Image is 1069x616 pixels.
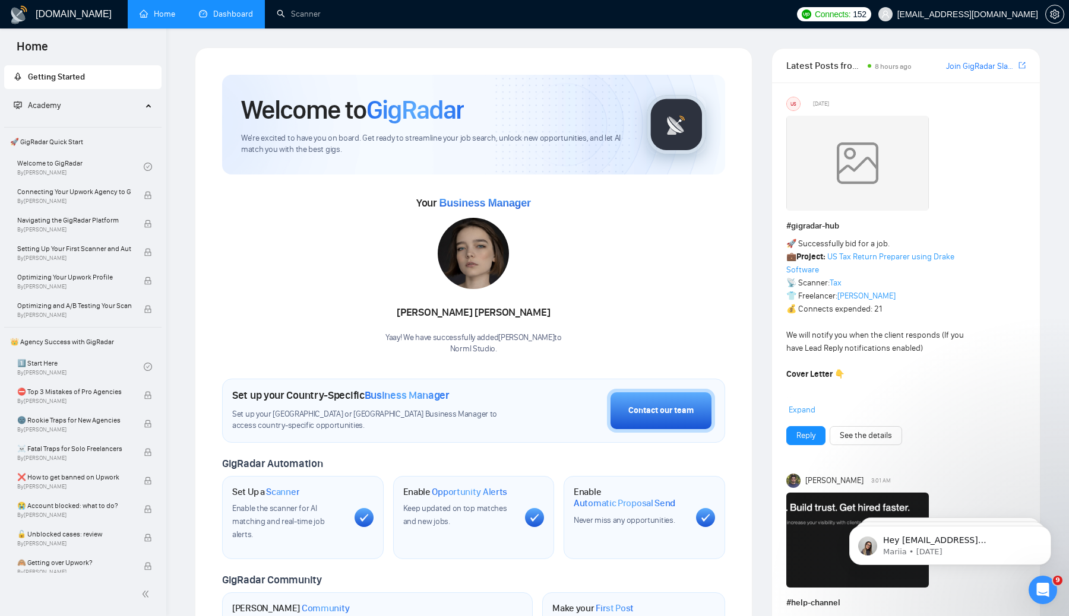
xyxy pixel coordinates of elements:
[385,303,562,323] div: [PERSON_NAME] [PERSON_NAME]
[552,602,634,614] h1: Make your
[840,429,892,442] a: See the details
[17,283,131,290] span: By [PERSON_NAME]
[875,62,912,71] span: 8 hours ago
[17,471,131,483] span: ❌ How to get banned on Upwork
[17,500,131,512] span: 😭 Account blocked: what to do?
[266,486,299,498] span: Scanner
[144,391,152,399] span: lock
[241,133,628,155] span: We're excited to have you on board. Get ready to streamline your job search, unlock new opportuni...
[607,389,715,433] button: Contact our team
[815,8,850,21] span: Connects:
[796,429,815,442] a: Reply
[17,255,131,262] span: By [PERSON_NAME]
[144,448,152,456] span: lock
[1045,9,1064,19] a: setting
[946,60,1016,73] a: Join GigRadar Slack Community
[786,116,929,211] img: weqQh+iSagEgQAAAABJRU5ErkJggg==
[17,226,131,233] span: By [PERSON_NAME]
[786,426,826,445] button: Reply
[787,97,800,110] div: US
[10,5,29,24] img: logo
[831,501,1069,584] iframe: Intercom notifications message
[232,602,350,614] h1: [PERSON_NAME]
[232,503,324,539] span: Enable the scanner for AI matching and real-time job alerts.
[14,101,22,109] span: fund-projection-screen
[385,344,562,355] p: Norml Studio .
[144,562,152,570] span: lock
[1029,576,1057,604] iframe: Intercom live chat
[144,163,152,171] span: check-circle
[786,220,1026,233] h1: # gigradar-hub
[596,602,634,614] span: First Post
[144,305,152,313] span: lock
[17,198,131,205] span: By [PERSON_NAME]
[144,363,152,371] span: check-circle
[786,58,864,73] span: Latest Posts from the GigRadar Community
[432,486,507,498] span: Opportunity Alerts
[144,191,152,199] span: lock
[277,9,321,19] a: searchScanner
[403,486,508,498] h1: Enable
[365,389,450,402] span: Business Manager
[17,443,131,455] span: ☠️ Fatal Traps for Solo Freelancers
[17,186,131,198] span: Connecting Your Upwork Agency to GigRadar
[871,475,891,486] span: 3:01 AM
[647,95,706,154] img: gigradar-logo.png
[17,243,131,255] span: Setting Up Your First Scanner and Auto-Bidder
[144,220,152,228] span: lock
[438,218,509,289] img: 1706121149071-multi-264.jpg
[786,252,954,275] a: US Tax Return Preparer using Drake Software
[17,455,131,462] span: By [PERSON_NAME]
[144,277,152,285] span: lock
[17,154,144,180] a: Welcome to GigRadarBy[PERSON_NAME]
[17,540,131,547] span: By [PERSON_NAME]
[17,483,131,490] span: By [PERSON_NAME]
[140,9,175,19] a: homeHome
[830,426,902,445] button: See the details
[786,369,845,379] strong: Cover Letter 👇
[4,65,162,89] li: Getting Started
[881,10,890,18] span: user
[199,9,253,19] a: dashboardDashboard
[144,477,152,485] span: lock
[385,332,562,355] div: Yaay! We have successfully added [PERSON_NAME] to
[17,426,131,433] span: By [PERSON_NAME]
[17,557,131,569] span: 🙈 Getting over Upwork?
[17,312,131,319] span: By [PERSON_NAME]
[786,596,1026,609] h1: # help-channel
[17,398,131,405] span: By [PERSON_NAME]
[241,94,464,126] h1: Welcome to
[853,8,866,21] span: 152
[144,248,152,256] span: lock
[17,271,131,283] span: Optimizing Your Upwork Profile
[837,291,896,301] a: [PERSON_NAME]
[14,100,61,110] span: Academy
[232,486,299,498] h1: Set Up a
[574,486,687,509] h1: Enable
[1053,576,1062,585] span: 9
[144,420,152,428] span: lock
[789,405,815,415] span: Expand
[628,404,694,417] div: Contact our team
[141,588,153,600] span: double-left
[439,197,530,209] span: Business Manager
[805,474,864,487] span: [PERSON_NAME]
[813,99,829,109] span: [DATE]
[17,300,131,312] span: Optimizing and A/B Testing Your Scanner for Better Results
[574,497,675,509] span: Automatic Proposal Send
[144,534,152,542] span: lock
[786,493,929,588] img: F09EZLHMK8X-Screenshot%202025-09-16%20at%205.00.41%E2%80%AFpm.png
[17,354,144,380] a: 1️⃣ Start HereBy[PERSON_NAME]
[5,130,160,154] span: 🚀 GigRadar Quick Start
[222,573,322,586] span: GigRadar Community
[830,278,842,288] a: Tax
[403,503,507,526] span: Keep updated on top matches and new jobs.
[786,474,801,488] img: Toby Fox-Mason
[17,512,131,519] span: By [PERSON_NAME]
[232,409,522,431] span: Set up your [GEOGRAPHIC_DATA] or [GEOGRAPHIC_DATA] Business Manager to access country-specific op...
[28,100,61,110] span: Academy
[17,214,131,226] span: Navigating the GigRadar Platform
